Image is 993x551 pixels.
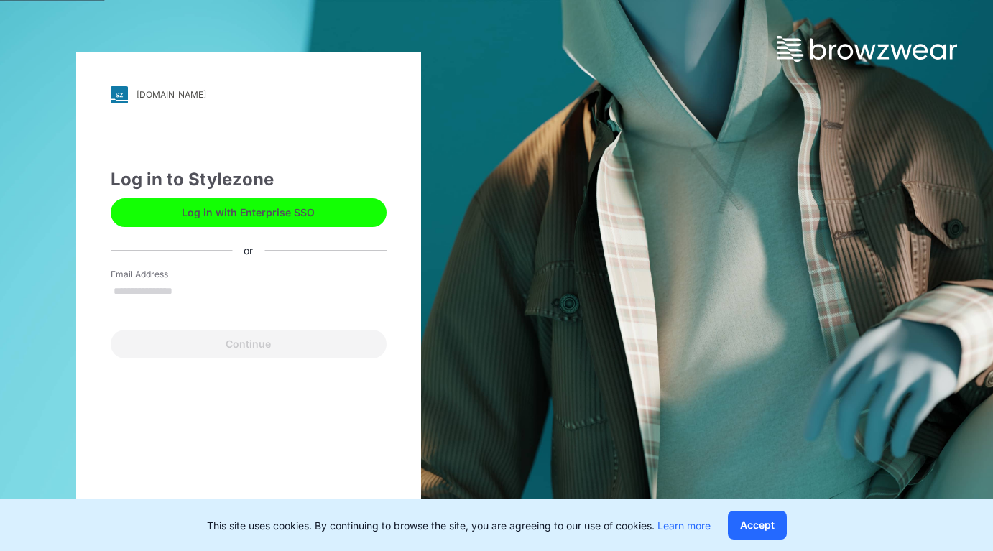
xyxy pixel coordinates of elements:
[137,89,206,100] div: [DOMAIN_NAME]
[207,518,711,533] p: This site uses cookies. By continuing to browse the site, you are agreeing to our use of cookies.
[111,167,387,193] div: Log in to Stylezone
[657,519,711,532] a: Learn more
[111,198,387,227] button: Log in with Enterprise SSO
[111,86,387,103] a: [DOMAIN_NAME]
[232,243,264,258] div: or
[777,36,957,62] img: browzwear-logo.73288ffb.svg
[111,268,211,281] label: Email Address
[728,511,787,540] button: Accept
[111,86,128,103] img: svg+xml;base64,PHN2ZyB3aWR0aD0iMjgiIGhlaWdodD0iMjgiIHZpZXdCb3g9IjAgMCAyOCAyOCIgZmlsbD0ibm9uZSIgeG...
